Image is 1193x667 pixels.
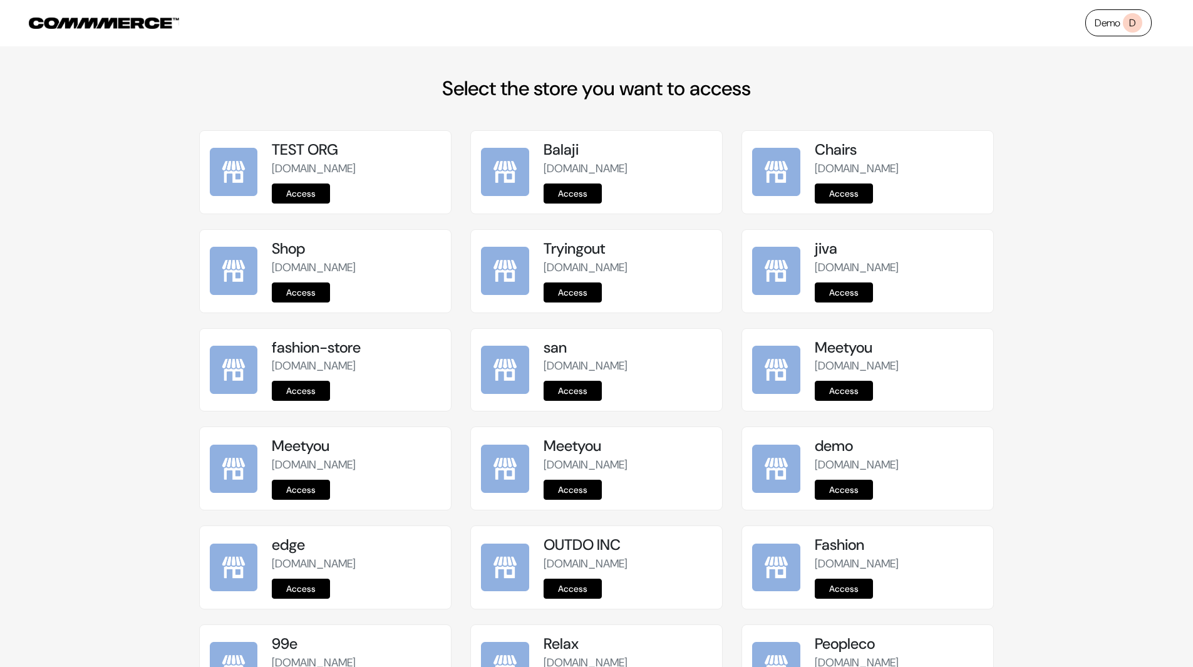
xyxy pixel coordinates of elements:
a: Access [815,184,873,204]
a: Access [272,381,330,401]
p: [DOMAIN_NAME] [272,358,440,375]
p: [DOMAIN_NAME] [815,457,983,473]
img: demo [752,445,800,493]
h5: Relax [544,635,712,653]
img: Shop [210,247,258,295]
a: Access [544,480,602,500]
img: Meetyou [752,346,800,394]
a: Access [815,282,873,302]
h5: jiva [815,240,983,258]
h5: Tryingout [544,240,712,258]
img: fashion-store [210,346,258,394]
a: Access [272,480,330,500]
p: [DOMAIN_NAME] [272,160,440,177]
h5: Chairs [815,141,983,159]
img: OUTDO INC [481,544,529,592]
h5: demo [815,437,983,455]
img: Chairs [752,148,800,196]
img: edge [210,544,258,592]
img: Meetyou [210,445,258,493]
a: Access [815,381,873,401]
h5: Shop [272,240,440,258]
img: COMMMERCE [29,18,179,29]
img: TEST ORG [210,148,258,196]
img: Balaji [481,148,529,196]
p: [DOMAIN_NAME] [544,160,712,177]
p: [DOMAIN_NAME] [815,259,983,276]
a: Access [815,480,873,500]
p: [DOMAIN_NAME] [815,358,983,375]
h5: edge [272,536,440,554]
h5: Meetyou [272,437,440,455]
h2: Select the store you want to access [199,76,994,100]
h5: 99e [272,635,440,653]
p: [DOMAIN_NAME] [544,259,712,276]
p: [DOMAIN_NAME] [544,556,712,572]
a: Access [544,579,602,599]
img: Meetyou [481,445,529,493]
a: Access [272,282,330,302]
a: Access [272,184,330,204]
h5: OUTDO INC [544,536,712,554]
p: [DOMAIN_NAME] [544,358,712,375]
h5: san [544,339,712,357]
h5: Balaji [544,141,712,159]
p: [DOMAIN_NAME] [272,457,440,473]
span: D [1123,13,1142,33]
a: Access [544,381,602,401]
p: [DOMAIN_NAME] [272,556,440,572]
a: DemoD [1085,9,1152,36]
h5: fashion-store [272,339,440,357]
h5: Meetyou [544,437,712,455]
img: san [481,346,529,394]
a: Access [544,184,602,204]
h5: Fashion [815,536,983,554]
h5: Meetyou [815,339,983,357]
img: Fashion [752,544,800,592]
img: Tryingout [481,247,529,295]
p: [DOMAIN_NAME] [815,160,983,177]
a: Access [272,579,330,599]
h5: TEST ORG [272,141,440,159]
p: [DOMAIN_NAME] [815,556,983,572]
h5: Peopleco [815,635,983,653]
a: Access [544,282,602,302]
p: [DOMAIN_NAME] [544,457,712,473]
p: [DOMAIN_NAME] [272,259,440,276]
img: jiva [752,247,800,295]
a: Access [815,579,873,599]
